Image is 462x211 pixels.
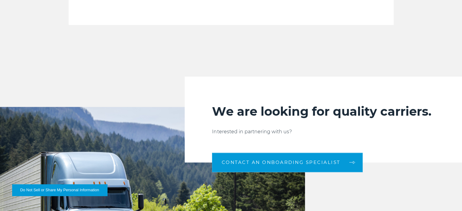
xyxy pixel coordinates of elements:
[221,160,340,165] span: CONTACT AN ONBOARDING SPECIALIST
[12,184,107,196] button: Do Not Sell or Share My Personal Information
[212,128,435,135] p: Interested in partnering with us?
[212,104,435,119] h2: We are looking for quality carriers.
[432,182,462,211] iframe: Chat Widget
[212,153,363,172] a: CONTACT AN ONBOARDING SPECIALIST arrow arrow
